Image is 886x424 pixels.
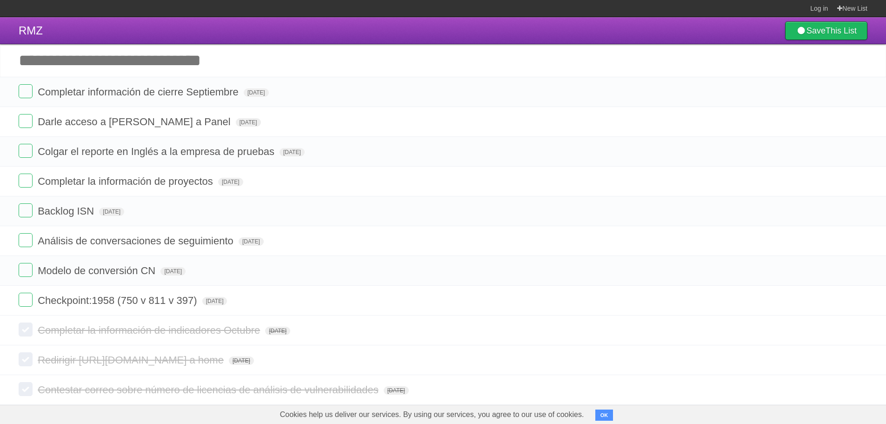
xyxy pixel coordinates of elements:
label: Done [19,382,33,396]
span: [DATE] [229,357,254,365]
span: Cookies help us deliver our services. By using our services, you agree to our use of cookies. [271,405,593,424]
label: Done [19,323,33,337]
label: Done [19,203,33,217]
label: Done [19,174,33,188]
span: [DATE] [244,88,269,97]
span: Redirigir [URL][DOMAIN_NAME] a home [38,354,226,366]
span: Checkpoint:1958 (750 v 811 v 397) [38,295,199,306]
span: [DATE] [280,148,305,156]
span: [DATE] [99,208,124,216]
span: [DATE] [265,327,290,335]
span: [DATE] [218,178,243,186]
label: Done [19,84,33,98]
label: Done [19,352,33,366]
span: [DATE] [160,267,186,276]
label: Done [19,293,33,307]
span: [DATE] [239,237,264,246]
span: Completar la información de indicadores Octubre [38,324,262,336]
label: Done [19,144,33,158]
b: This List [826,26,857,35]
span: [DATE] [202,297,227,305]
span: Completar la información de proyectos [38,175,215,187]
span: RMZ [19,24,43,37]
span: Completar información de cierre Septiembre [38,86,241,98]
label: Done [19,233,33,247]
span: [DATE] [236,118,261,127]
label: Done [19,114,33,128]
span: Análisis de conversaciones de seguimiento [38,235,236,247]
label: Done [19,263,33,277]
span: Darle acceso a [PERSON_NAME] a Panel [38,116,233,128]
span: Colgar el reporte en Inglés a la empresa de pruebas [38,146,277,157]
span: [DATE] [384,386,409,395]
span: Modelo de conversión CN [38,265,158,276]
span: Contestar correo sobre número de licencias de análisis de vulnerabilidades [38,384,381,396]
span: Backlog ISN [38,205,96,217]
button: OK [595,410,613,421]
a: SaveThis List [785,21,867,40]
